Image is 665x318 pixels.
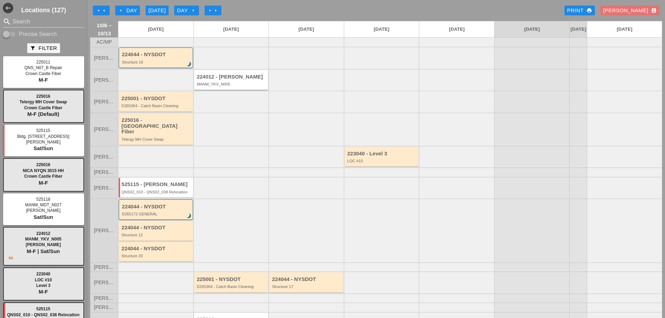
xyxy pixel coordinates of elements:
[25,71,61,76] span: Crown Castle Fiber
[121,225,191,231] div: 224044 - NYSDOT
[121,137,191,141] div: Telergy MH Cover Swap
[603,7,657,15] div: [PERSON_NAME]
[101,8,107,13] i: arrow_left
[24,105,62,110] span: Crown Castle Fiber
[191,8,196,13] i: arrow_right
[27,248,60,254] span: M-F | Sat/Sun
[27,111,59,117] span: M-F (Default)
[94,99,114,104] span: [PERSON_NAME]
[36,272,50,276] span: 223040
[36,128,50,133] span: 525115
[272,276,342,282] div: 224044 - NYSDOT
[94,305,114,310] span: [PERSON_NAME]
[121,117,191,135] div: 225016 - [GEOGRAPHIC_DATA] Fiber
[26,140,61,145] span: [PERSON_NAME]
[207,8,213,13] i: arrow_right
[96,8,101,13] i: arrow_left
[25,202,62,207] span: MANM_MDT_N027
[94,170,114,175] span: [PERSON_NAME]
[347,159,417,163] div: LOC #10
[205,6,221,15] button: Move Ahead 1 Week
[197,74,267,80] div: 224012 - [PERSON_NAME]
[36,197,50,202] span: 525118
[27,43,60,53] button: Filter
[177,7,196,15] div: Day
[94,77,114,83] span: [PERSON_NAME]
[36,60,50,65] span: 225011
[344,21,419,37] a: [DATE]
[94,154,114,160] span: [PERSON_NAME]
[121,246,191,252] div: 224044 - NYSDOT
[121,233,191,237] div: Structure 12
[7,312,79,317] span: QNS02_010 - QNS02_038 Relocation
[115,6,140,15] button: Day
[30,45,36,51] i: filter_alt
[587,21,662,37] a: [DATE]
[122,52,191,58] div: 224044 - NYSDOT
[570,21,587,37] a: [DATE]
[94,56,114,61] span: [PERSON_NAME]
[94,280,114,285] span: [PERSON_NAME]
[185,60,193,68] i: brightness_3
[36,162,50,167] span: 225016
[600,6,659,15] button: [PERSON_NAME]
[26,242,61,247] span: [PERSON_NAME]
[174,6,199,15] button: Day
[19,31,57,38] label: Precise Search
[586,8,592,13] i: print
[94,185,114,191] span: [PERSON_NAME]
[651,8,657,13] i: account_box
[24,174,62,179] span: Crown Castle Fiber
[197,276,267,282] div: 225001 - NYSDOT
[122,60,191,64] div: Structure 16
[36,94,50,99] span: 225016
[36,283,51,288] span: Level 3
[34,145,53,151] span: Sat/Sun
[118,8,124,13] i: arrow_left
[26,208,61,213] span: [PERSON_NAME]
[25,237,61,242] span: MANM_YKV_N005
[121,96,191,102] div: 225001 - NYSDOT
[495,21,570,37] a: [DATE]
[17,134,69,139] span: Bldg. [STREET_ADDRESS]
[94,296,114,301] span: [PERSON_NAME]
[197,82,267,86] div: MANM_YKV_N005
[3,30,84,38] div: Enable Precise search to match search terms exactly.
[347,151,417,157] div: 223040 - Level 3
[39,77,48,83] span: M-F
[122,212,191,216] div: D265172 GENERAL
[197,284,267,289] div: D265364 - Catch Basin Cleaning
[39,180,48,186] span: M-F
[13,16,75,27] input: Search
[36,231,50,236] span: 224012
[121,190,191,194] div: QNS02_010 - QNS02_038 Relocation
[146,6,169,15] button: [DATE]
[23,168,64,173] span: NICA NYQN 3015 HH
[24,65,62,70] span: QNS_N07_B Repair
[3,3,13,13] i: west
[121,254,191,258] div: Structure 20
[3,3,13,13] button: Shrink Sidebar
[194,21,269,37] a: [DATE]
[567,7,592,15] div: Print
[185,212,193,220] i: brightness_3
[213,8,219,13] i: arrow_right
[93,6,110,15] button: Move Back 1 Week
[94,127,114,132] span: [PERSON_NAME]
[3,17,11,26] i: search
[272,284,342,289] div: Structure 17
[94,265,114,270] span: [PERSON_NAME]
[36,306,50,311] span: 525115
[121,104,191,108] div: D265364 - Catch Basin Cleaning
[148,7,166,15] div: [DATE]
[118,7,137,15] div: Day
[20,99,67,104] span: Telergy MH Cover Swap
[8,255,14,261] i: 5g
[35,278,52,282] span: LOC #10
[122,204,191,210] div: 224044 - NYSDOT
[94,228,114,233] span: [PERSON_NAME]
[118,21,193,37] a: [DATE]
[39,289,48,295] span: M-F
[94,21,114,37] span: 10/6 – 10/13
[269,21,344,37] a: [DATE]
